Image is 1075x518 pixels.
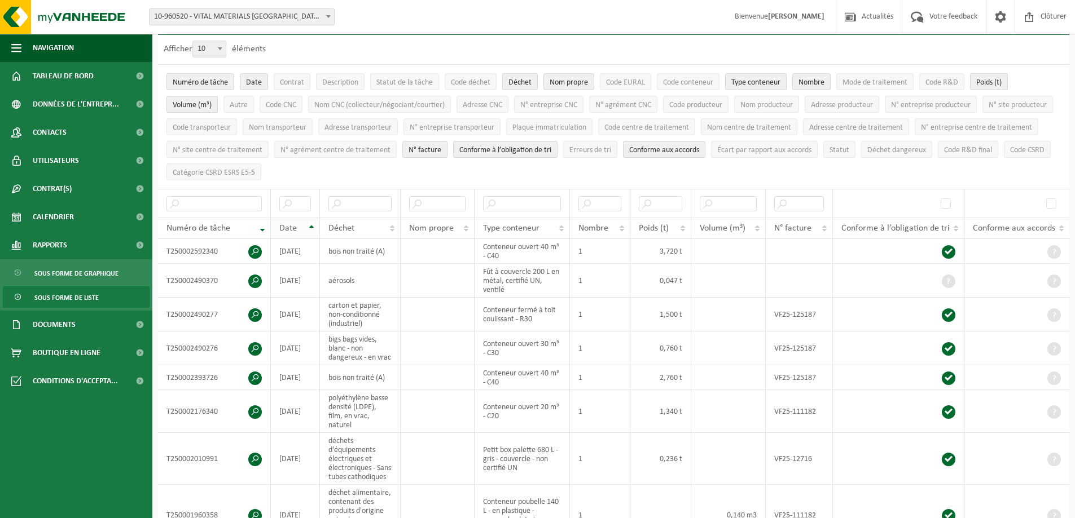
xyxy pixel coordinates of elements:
[166,73,234,90] button: Numéro de tâcheNuméro de tâche: Activate to remove sorting
[570,331,630,365] td: 1
[630,264,691,298] td: 0,047 t
[3,262,150,284] a: Sous forme de graphique
[569,146,611,154] span: Erreurs de tri
[867,146,926,154] span: Déchet dangereux
[243,118,313,135] button: Nom transporteurNom transporteur: Activate to sort
[925,78,958,87] span: Code R&D
[164,45,266,54] label: Afficher éléments
[629,146,699,154] span: Conforme aux accords
[271,390,320,433] td: [DATE]
[451,78,490,87] span: Code déchet
[271,239,320,264] td: [DATE]
[463,101,502,109] span: Adresse CNC
[766,433,833,485] td: VF25-12716
[409,224,454,233] span: Nom propre
[508,78,532,87] span: Déchet
[318,118,398,135] button: Adresse transporteurAdresse transporteur: Activate to sort
[33,175,72,203] span: Contrat(s)
[578,224,608,233] span: Nombre
[279,224,297,233] span: Date
[766,390,833,433] td: VF25-111182
[475,264,570,298] td: Fût à couvercle 200 L en métal, certifié UN, ventilé
[166,118,237,135] button: Code transporteurCode transporteur: Activate to sort
[402,141,447,158] button: N° factureN° facture: Activate to sort
[33,311,76,339] span: Documents
[158,365,271,390] td: T250002393726
[246,78,262,87] span: Date
[271,433,320,485] td: [DATE]
[33,118,67,147] span: Contacts
[33,367,118,395] span: Conditions d'accepta...
[589,96,657,113] button: N° agrément CNCN° agrément CNC: Activate to sort
[249,123,306,132] span: Nom transporteur
[514,96,583,113] button: N° entreprise CNCN° entreprise CNC: Activate to sort
[701,118,797,135] button: Nom centre de traitementNom centre de traitement: Activate to sort
[550,78,588,87] span: Nom propre
[308,96,451,113] button: Nom CNC (collecteur/négociant/courtier)Nom CNC (collecteur/négociant/courtier): Activate to sort
[173,169,255,177] span: Catégorie CSRD ESRS E5-5
[475,298,570,331] td: Conteneur fermé à toit coulissant - R30
[192,41,226,57] span: 10
[725,73,787,90] button: Type conteneurType conteneur: Activate to sort
[33,147,79,175] span: Utilisateurs
[768,12,824,21] strong: [PERSON_NAME]
[606,78,645,87] span: Code EURAL
[570,264,630,298] td: 1
[266,101,296,109] span: Code CNC
[271,331,320,365] td: [DATE]
[973,224,1055,233] span: Conforme aux accords
[512,123,586,132] span: Plaque immatriculation
[734,96,799,113] button: Nom producteurNom producteur: Activate to sort
[604,123,689,132] span: Code centre de traitement
[861,141,932,158] button: Déchet dangereux : Activate to sort
[805,96,879,113] button: Adresse producteurAdresse producteur: Activate to sort
[173,78,228,87] span: Numéro de tâche
[663,96,729,113] button: Code producteurCode producteur: Activate to sort
[811,101,873,109] span: Adresse producteur
[630,365,691,390] td: 2,760 t
[403,118,501,135] button: N° entreprise transporteurN° entreprise transporteur: Activate to sort
[475,390,570,433] td: Conteneur ouvert 20 m³ - C20
[731,78,780,87] span: Type conteneur
[711,141,818,158] button: Écart par rapport aux accordsÉcart par rapport aux accords: Activate to sort
[34,263,119,284] span: Sous forme de graphique
[158,433,271,485] td: T250002010991
[271,365,320,390] td: [DATE]
[976,78,1002,87] span: Poids (t)
[563,141,617,158] button: Erreurs de triErreurs de tri: Activate to sort
[570,365,630,390] td: 1
[320,264,401,298] td: aérosols
[483,224,539,233] span: Type conteneur
[158,239,271,264] td: T250002592340
[520,101,577,109] span: N° entreprise CNC
[320,365,401,390] td: bois non traité (A)
[33,231,67,259] span: Rapports
[328,224,354,233] span: Déchet
[989,101,1047,109] span: N° site producteur
[322,78,358,87] span: Description
[570,390,630,433] td: 1
[166,224,230,233] span: Numéro de tâche
[630,331,691,365] td: 0,760 t
[970,73,1008,90] button: Poids (t)Poids (t): Activate to sort
[271,264,320,298] td: [DATE]
[453,141,558,158] button: Conforme à l’obligation de tri : Activate to sort
[798,78,824,87] span: Nombre
[173,146,262,154] span: N° site centre de traitement
[921,123,1032,132] span: N° entreprise centre de traitement
[240,73,268,90] button: DateDate: Activate to sort
[376,78,433,87] span: Statut de la tâche
[506,118,593,135] button: Plaque immatriculationPlaque immatriculation: Activate to sort
[823,141,855,158] button: StatutStatut: Activate to sort
[944,146,992,154] span: Code R&D final
[766,331,833,365] td: VF25-125187
[33,203,74,231] span: Calendrier
[700,224,745,233] span: Volume (m³)
[919,73,964,90] button: Code R&DCode R&amp;D: Activate to sort
[33,90,119,118] span: Données de l'entrepr...
[843,78,907,87] span: Mode de traitement
[891,101,971,109] span: N° entreprise producteur
[459,146,551,154] span: Conforme à l’obligation de tri
[639,224,669,233] span: Poids (t)
[230,101,248,109] span: Autre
